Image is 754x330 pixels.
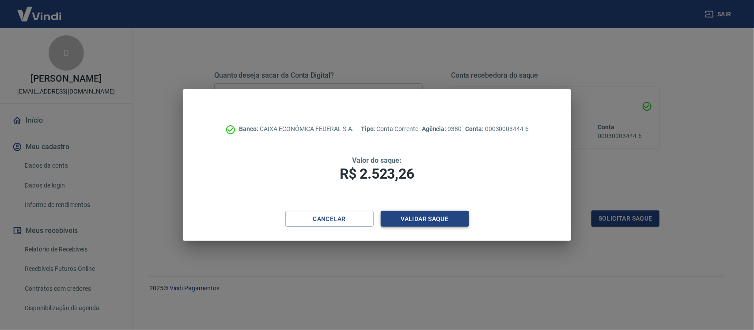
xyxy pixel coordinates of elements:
p: CAIXA ECONÔMICA FEDERAL S.A. [239,124,354,134]
span: Banco: [239,125,260,132]
span: R$ 2.523,26 [340,165,414,182]
span: Agência: [422,125,448,132]
p: Conta Corrente [361,124,418,134]
span: Tipo: [361,125,377,132]
p: 00030003444-6 [465,124,529,134]
span: Valor do saque: [352,156,402,165]
button: Validar saque [381,211,469,227]
button: Cancelar [285,211,374,227]
span: Conta: [465,125,485,132]
p: 0380 [422,124,462,134]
